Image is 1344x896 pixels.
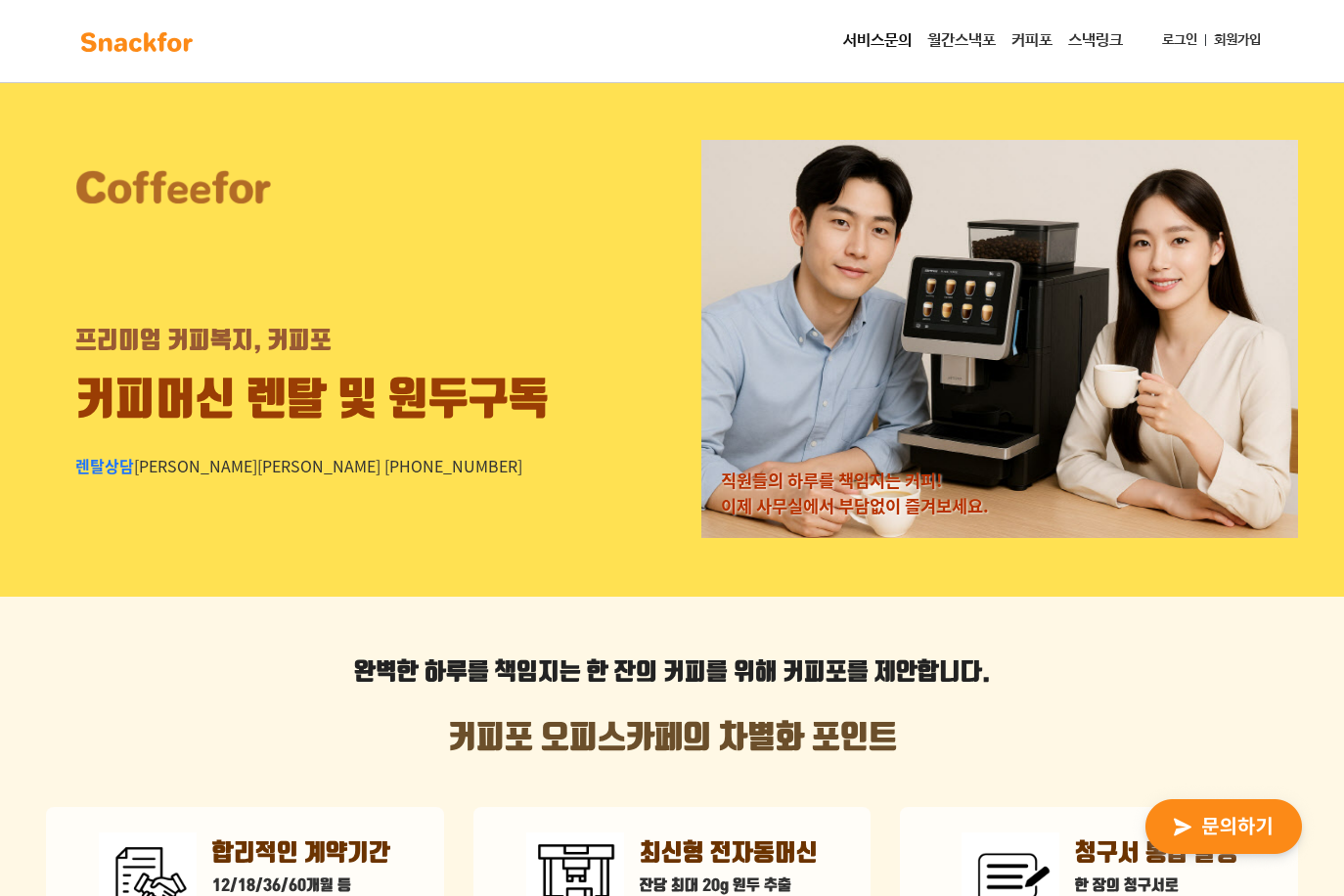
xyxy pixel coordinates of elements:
[46,655,1298,691] p: 를 위해 커피포를 제안합니다.
[75,324,332,359] div: 프리미엄 커피복지, 커피포
[354,658,706,688] strong: 완벽한 하루를 책임지는 한 잔의 커피
[1154,22,1205,59] a: 로그인
[1206,22,1269,59] a: 회원가입
[75,168,271,205] img: 커피포 로고
[212,836,390,872] p: 합리적인 계약기간
[919,22,1004,61] a: 월간스낵포
[701,140,1298,538] img: 렌탈 모델 사진
[1004,22,1060,61] a: 커피포
[835,22,919,61] a: 서비스문의
[46,720,1298,757] h2: 커피포 오피스카페의 차별화 포인트
[75,454,522,477] div: [PERSON_NAME][PERSON_NAME] [PHONE_NUMBER]
[75,369,549,434] div: 커피머신 렌탈 및 원두구독
[1075,836,1237,872] p: 청구서 통합 발행
[75,454,134,477] span: 렌탈상담
[1060,22,1131,61] a: 스낵링크
[721,468,989,519] div: 직원들의 하루를 책임지는 커피! 이제 사무실에서 부담없이 즐겨보세요.
[75,26,199,58] img: background-main-color.svg
[640,836,818,872] p: 최신형 전자동머신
